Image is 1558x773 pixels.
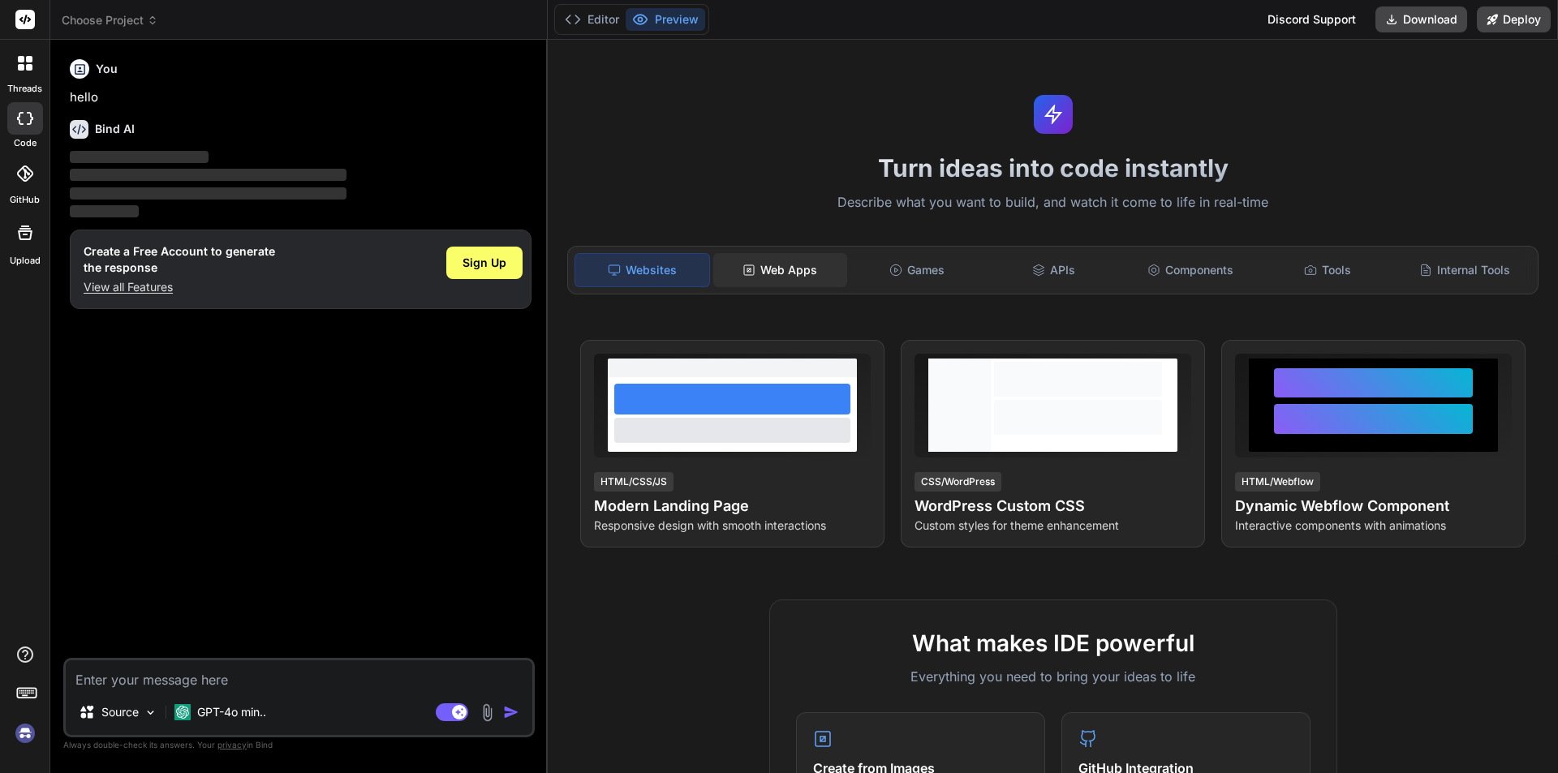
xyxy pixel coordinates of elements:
[1477,6,1551,32] button: Deploy
[557,192,1548,213] p: Describe what you want to build, and watch it come to life in real-time
[11,719,39,747] img: signin
[915,517,1191,534] p: Custom styles for theme enhancement
[557,153,1548,183] h1: Turn ideas into code instantly
[63,737,535,753] p: Always double-check its answers. Your in Bind
[987,253,1121,287] div: APIs
[174,704,191,720] img: GPT-4o mini
[144,706,157,719] img: Pick Models
[217,740,247,749] span: privacy
[626,8,705,31] button: Preview
[10,193,40,207] label: GitHub
[84,243,275,276] h1: Create a Free Account to generate the response
[70,187,346,200] span: ‌
[70,151,209,163] span: ‌
[1258,6,1366,32] div: Discord Support
[1235,517,1512,534] p: Interactive components with animations
[70,169,346,181] span: ‌
[915,472,1001,492] div: CSS/WordPress
[62,12,158,28] span: Choose Project
[1261,253,1395,287] div: Tools
[95,121,135,137] h6: Bind AI
[96,61,118,77] h6: You
[1235,495,1512,517] h4: Dynamic Webflow Component
[1235,472,1320,492] div: HTML/Webflow
[713,253,847,287] div: Web Apps
[10,254,41,268] label: Upload
[84,279,275,295] p: View all Features
[503,704,519,720] img: icon
[14,136,37,150] label: code
[1124,253,1258,287] div: Components
[575,253,710,287] div: Websites
[594,472,674,492] div: HTML/CSS/JS
[7,82,42,96] label: threads
[558,8,626,31] button: Editor
[594,495,871,517] h4: Modern Landing Page
[463,255,506,271] span: Sign Up
[70,88,532,107] p: hello
[594,517,871,534] p: Responsive design with smooth interactions
[850,253,984,287] div: Games
[796,626,1311,660] h2: What makes IDE powerful
[796,667,1311,686] p: Everything you need to bring your ideas to life
[70,205,139,217] span: ‌
[101,704,139,720] p: Source
[1375,6,1467,32] button: Download
[478,703,497,722] img: attachment
[197,704,266,720] p: GPT-4o min..
[915,495,1191,517] h4: WordPress Custom CSS
[1397,253,1531,287] div: Internal Tools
